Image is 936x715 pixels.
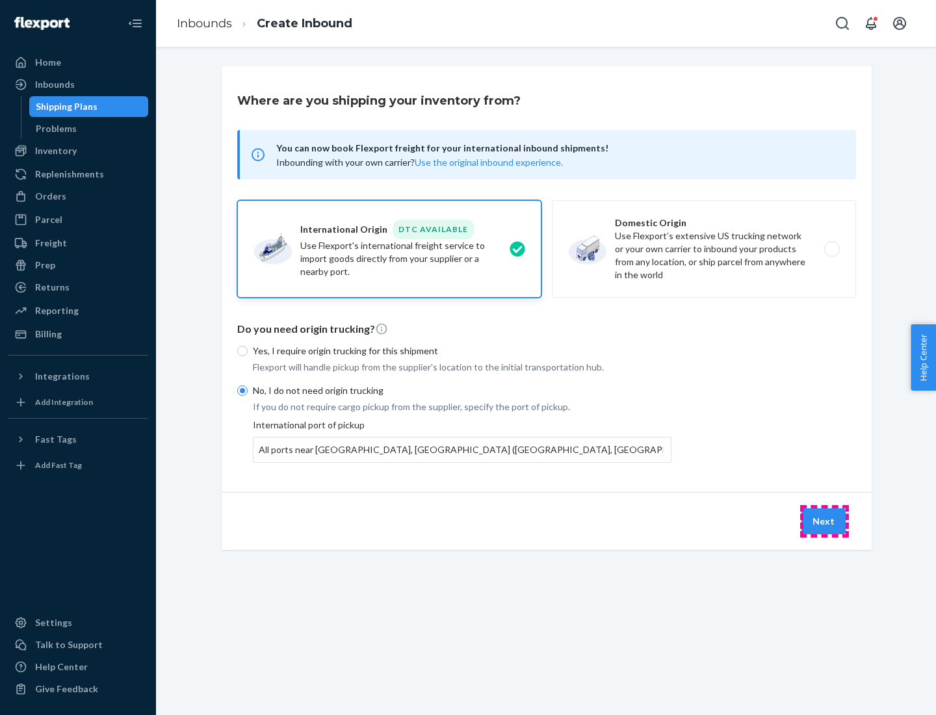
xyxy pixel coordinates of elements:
[35,304,79,317] div: Reporting
[858,10,884,36] button: Open notifications
[35,638,103,651] div: Talk to Support
[911,324,936,391] button: Help Center
[177,16,232,31] a: Inbounds
[415,156,563,169] button: Use the original inbound experience.
[8,366,148,387] button: Integrations
[35,433,77,446] div: Fast Tags
[253,361,671,374] p: Flexport will handle pickup from the supplier's location to the initial transportation hub.
[35,682,98,695] div: Give Feedback
[237,92,521,109] h3: Where are you shipping your inventory from?
[35,328,62,341] div: Billing
[253,419,671,463] div: International port of pickup
[166,5,363,43] ol: breadcrumbs
[8,74,148,95] a: Inbounds
[8,679,148,699] button: Give Feedback
[8,140,148,161] a: Inventory
[257,16,352,31] a: Create Inbound
[36,100,97,113] div: Shipping Plans
[887,10,913,36] button: Open account menu
[8,209,148,230] a: Parcel
[29,118,149,139] a: Problems
[8,324,148,344] a: Billing
[253,344,671,357] p: Yes, I require origin trucking for this shipment
[8,656,148,677] a: Help Center
[29,96,149,117] a: Shipping Plans
[35,144,77,157] div: Inventory
[14,17,70,30] img: Flexport logo
[35,259,55,272] div: Prep
[237,322,856,337] p: Do you need origin trucking?
[829,10,855,36] button: Open Search Box
[276,157,563,168] span: Inbounding with your own carrier?
[8,634,148,655] a: Talk to Support
[276,140,840,156] span: You can now book Flexport freight for your international inbound shipments!
[253,384,671,397] p: No, I do not need origin trucking
[36,122,77,135] div: Problems
[35,213,62,226] div: Parcel
[8,612,148,633] a: Settings
[8,255,148,276] a: Prep
[35,660,88,673] div: Help Center
[35,78,75,91] div: Inbounds
[8,429,148,450] button: Fast Tags
[122,10,148,36] button: Close Navigation
[8,277,148,298] a: Returns
[35,396,93,408] div: Add Integration
[8,233,148,253] a: Freight
[801,508,846,534] button: Next
[35,237,67,250] div: Freight
[35,168,104,181] div: Replenishments
[8,392,148,413] a: Add Integration
[253,400,671,413] p: If you do not require cargo pickup from the supplier, specify the port of pickup.
[237,385,248,396] input: No, I do not need origin trucking
[237,346,248,356] input: Yes, I require origin trucking for this shipment
[8,455,148,476] a: Add Fast Tag
[35,616,72,629] div: Settings
[35,56,61,69] div: Home
[35,370,90,383] div: Integrations
[8,186,148,207] a: Orders
[8,164,148,185] a: Replenishments
[8,300,148,321] a: Reporting
[8,52,148,73] a: Home
[35,460,82,471] div: Add Fast Tag
[35,281,70,294] div: Returns
[35,190,66,203] div: Orders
